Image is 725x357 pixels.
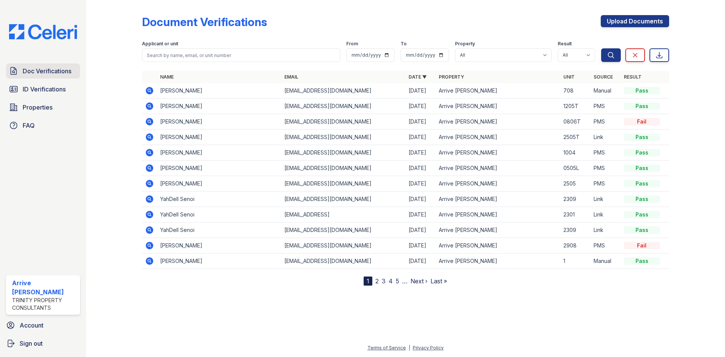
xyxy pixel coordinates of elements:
td: 1 [560,253,591,269]
div: Pass [624,164,660,172]
a: Name [160,74,174,80]
a: Email [284,74,298,80]
td: [EMAIL_ADDRESS][DOMAIN_NAME] [281,253,406,269]
td: [EMAIL_ADDRESS][DOMAIN_NAME] [281,161,406,176]
td: 1004 [560,145,591,161]
td: 708 [560,83,591,99]
td: Arrive [PERSON_NAME] [436,192,560,207]
span: Account [20,321,43,330]
input: Search by name, email, or unit number [142,48,340,62]
a: 2 [375,277,379,285]
a: Last » [430,277,447,285]
td: Arrive [PERSON_NAME] [436,223,560,238]
td: Arrive [PERSON_NAME] [436,161,560,176]
label: Applicant or unit [142,41,178,47]
td: [EMAIL_ADDRESS][DOMAIN_NAME] [281,238,406,253]
label: Property [455,41,475,47]
td: Arrive [PERSON_NAME] [436,145,560,161]
a: FAQ [6,118,80,133]
td: [EMAIL_ADDRESS] [281,207,406,223]
td: [EMAIL_ADDRESS][DOMAIN_NAME] [281,145,406,161]
td: 2505 [560,176,591,192]
td: [EMAIL_ADDRESS][DOMAIN_NAME] [281,130,406,145]
div: Arrive [PERSON_NAME] [12,278,77,297]
a: ID Verifications [6,82,80,97]
td: 0806T [560,114,591,130]
div: Pass [624,133,660,141]
td: [EMAIL_ADDRESS][DOMAIN_NAME] [281,83,406,99]
td: YahDell Senoi [157,207,281,223]
td: [DATE] [406,223,436,238]
a: Source [594,74,613,80]
td: [PERSON_NAME] [157,114,281,130]
a: Next › [410,277,427,285]
div: Pass [624,87,660,94]
td: Link [591,207,621,223]
div: Pass [624,102,660,110]
td: [DATE] [406,253,436,269]
td: Arrive [PERSON_NAME] [436,238,560,253]
td: [DATE] [406,99,436,114]
a: 4 [389,277,393,285]
td: 2301 [560,207,591,223]
td: PMS [591,238,621,253]
a: Terms of Service [367,345,406,351]
td: Arrive [PERSON_NAME] [436,99,560,114]
td: [DATE] [406,176,436,192]
div: Pass [624,211,660,218]
span: FAQ [23,121,35,130]
td: [PERSON_NAME] [157,145,281,161]
td: 2309 [560,223,591,238]
span: Sign out [20,339,43,348]
span: ID Verifications [23,85,66,94]
td: Arrive [PERSON_NAME] [436,207,560,223]
td: Arrive [PERSON_NAME] [436,130,560,145]
div: | [409,345,410,351]
div: Fail [624,118,660,125]
td: [EMAIL_ADDRESS][DOMAIN_NAME] [281,176,406,192]
td: Link [591,130,621,145]
td: 2505T [560,130,591,145]
a: Properties [6,100,80,115]
td: [DATE] [406,130,436,145]
a: Property [439,74,464,80]
td: 2309 [560,192,591,207]
td: [EMAIL_ADDRESS][DOMAIN_NAME] [281,99,406,114]
div: Pass [624,149,660,156]
td: PMS [591,161,621,176]
td: Link [591,192,621,207]
div: Fail [624,242,660,249]
td: [DATE] [406,161,436,176]
a: Account [3,318,83,333]
td: YahDell Senoi [157,223,281,238]
td: 2908 [560,238,591,253]
a: Date ▼ [409,74,427,80]
td: [EMAIL_ADDRESS][DOMAIN_NAME] [281,223,406,238]
span: Doc Verifications [23,66,71,76]
td: [PERSON_NAME] [157,238,281,253]
td: [DATE] [406,192,436,207]
a: 5 [396,277,399,285]
span: Properties [23,103,52,112]
td: [DATE] [406,83,436,99]
td: Arrive [PERSON_NAME] [436,83,560,99]
td: Manual [591,83,621,99]
td: Arrive [PERSON_NAME] [436,114,560,130]
td: Arrive [PERSON_NAME] [436,176,560,192]
td: YahDell Senoi [157,192,281,207]
div: Trinity Property Consultants [12,297,77,312]
div: 1 [364,277,372,286]
td: PMS [591,145,621,161]
a: 3 [382,277,386,285]
td: Manual [591,253,621,269]
td: [PERSON_NAME] [157,99,281,114]
td: [PERSON_NAME] [157,176,281,192]
td: [EMAIL_ADDRESS][DOMAIN_NAME] [281,192,406,207]
td: [PERSON_NAME] [157,130,281,145]
td: PMS [591,114,621,130]
td: Arrive [PERSON_NAME] [436,253,560,269]
img: CE_Logo_Blue-a8612792a0a2168367f1c8372b55b34899dd931a85d93a1a3d3e32e68fde9ad4.png [3,24,83,39]
td: [PERSON_NAME] [157,253,281,269]
div: Pass [624,226,660,234]
td: PMS [591,99,621,114]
